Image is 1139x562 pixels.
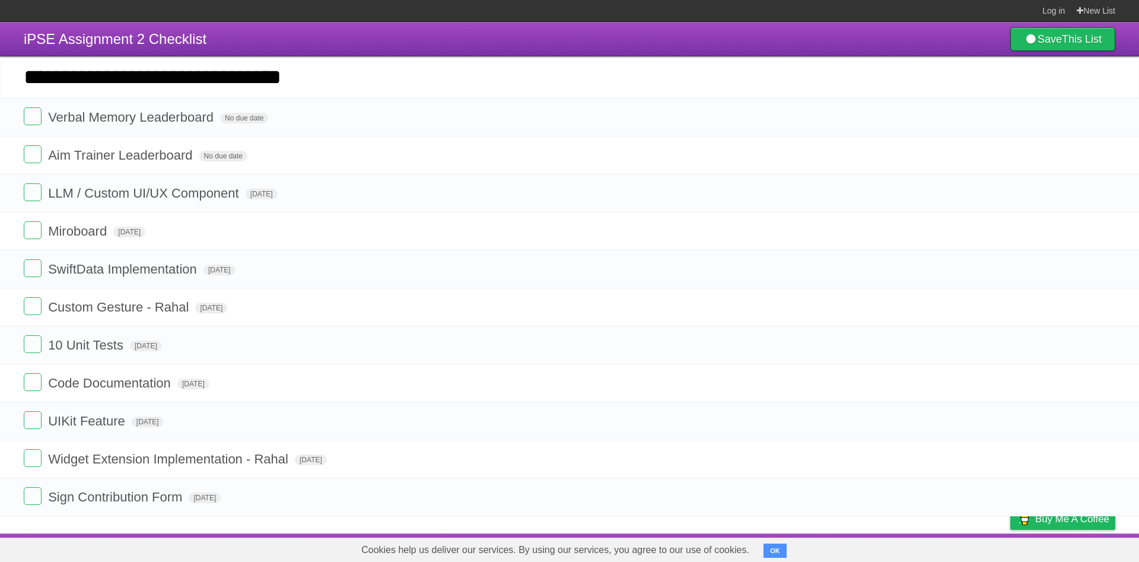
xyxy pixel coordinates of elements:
[24,335,42,353] label: Done
[1041,536,1115,559] a: Suggest a feature
[24,297,42,315] label: Done
[132,417,164,427] span: [DATE]
[1010,508,1115,530] a: Buy me a coffee
[189,493,221,503] span: [DATE]
[24,449,42,467] label: Done
[48,490,185,504] span: Sign Contribution Form
[24,145,42,163] label: Done
[199,151,247,161] span: No due date
[48,110,217,125] span: Verbal Memory Leaderboard
[995,536,1026,559] a: Privacy
[24,487,42,505] label: Done
[1035,509,1109,529] span: Buy me a coffee
[48,300,192,315] span: Custom Gesture - Rahal
[955,536,981,559] a: Terms
[852,536,877,559] a: About
[1062,33,1102,45] b: This List
[48,262,200,277] span: SwiftData Implementation
[24,411,42,429] label: Done
[48,338,126,353] span: 10 Unit Tests
[24,183,42,201] label: Done
[48,186,242,201] span: LLM / Custom UI/UX Component
[24,221,42,239] label: Done
[1016,509,1032,529] img: Buy me a coffee
[295,455,327,465] span: [DATE]
[130,341,162,351] span: [DATE]
[24,31,206,47] span: iPSE Assignment 2 Checklist
[48,452,291,466] span: Widget Extension Implementation - Rahal
[349,538,761,562] span: Cookies help us deliver our services. By using our services, you agree to our use of cookies.
[203,265,236,275] span: [DATE]
[113,227,145,237] span: [DATE]
[195,303,227,313] span: [DATE]
[48,414,128,428] span: UIKit Feature
[246,189,278,199] span: [DATE]
[24,373,42,391] label: Done
[48,224,110,239] span: Miroboard
[48,148,195,163] span: Aim Trainer Leaderboard
[763,544,787,558] button: OK
[892,536,940,559] a: Developers
[1010,27,1115,51] a: SaveThis List
[177,379,209,389] span: [DATE]
[220,113,268,123] span: No due date
[24,259,42,277] label: Done
[24,107,42,125] label: Done
[48,376,174,390] span: Code Documentation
